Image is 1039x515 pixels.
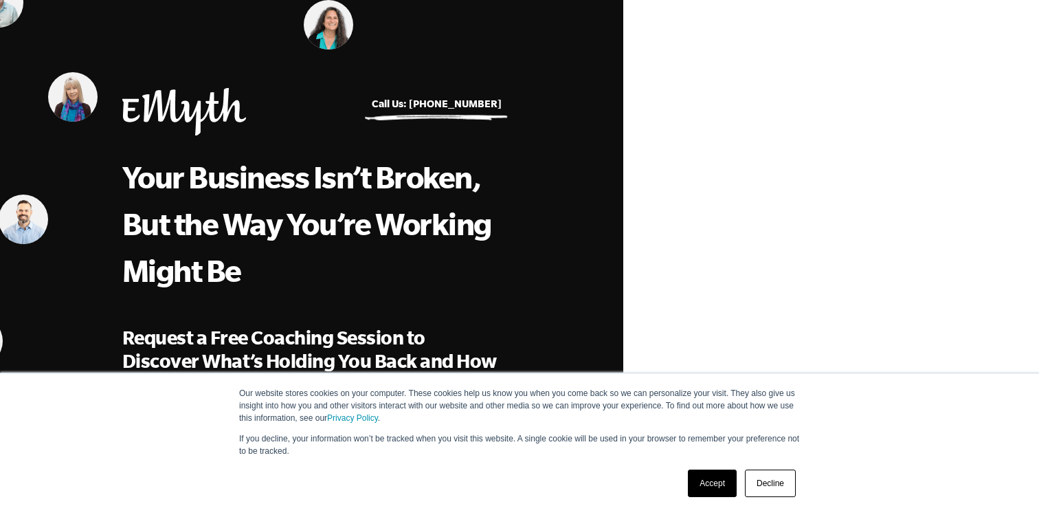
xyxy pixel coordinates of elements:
a: Decline [745,470,796,497]
span: Request a Free Coaching Session to Discover What’s Holding You Back and How to Fix It [122,327,497,395]
p: Our website stores cookies on your computer. These cookies help us know you when you come back so... [239,387,800,424]
img: Mary Rydman, EMyth Business Coach [48,72,98,122]
a: Accept [688,470,737,497]
p: If you decline, your information won’t be tracked when you visit this website. A single cookie wi... [239,432,800,457]
a: Call Us: [PHONE_NUMBER] [372,98,502,109]
img: EMyth [122,88,246,135]
a: Privacy Policy [327,413,378,423]
span: Your Business Isn’t Broken, But the Way You’re Working Might Be [122,160,491,287]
